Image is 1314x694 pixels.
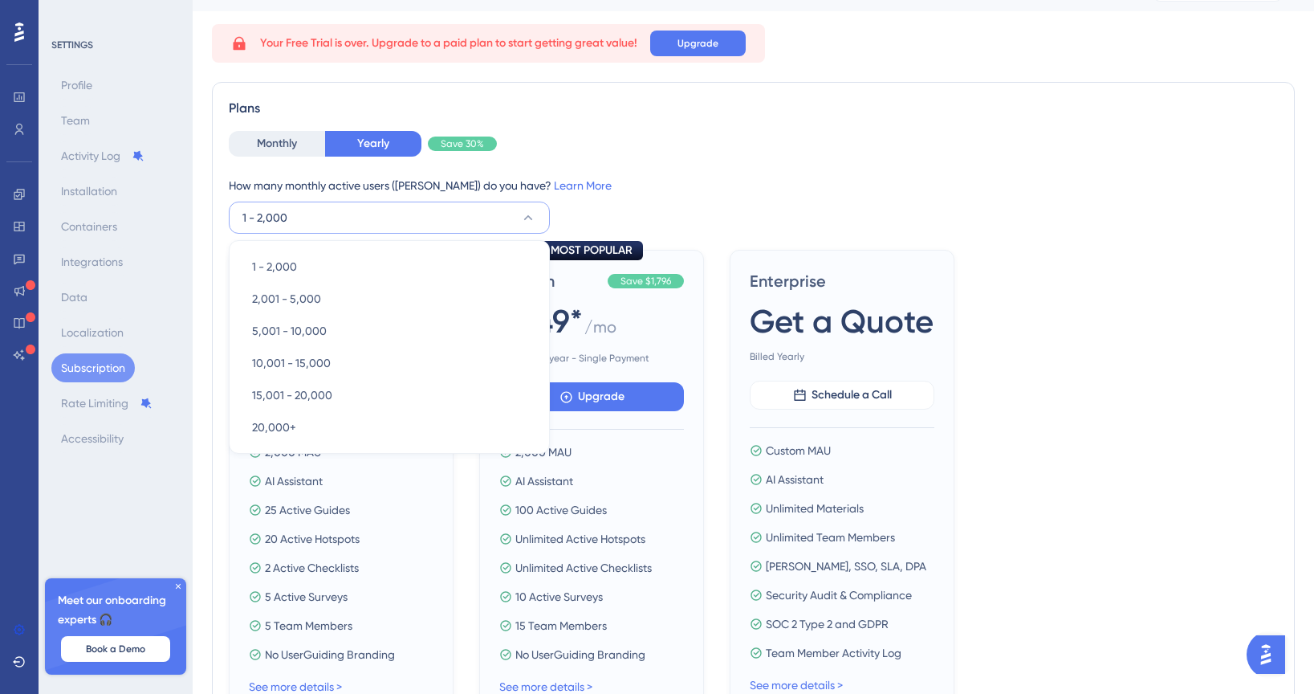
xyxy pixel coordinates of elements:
[265,587,348,606] span: 5 Active Surveys
[252,386,332,405] span: 15,001 - 20,000
[260,34,637,53] span: Your Free Trial is over. Upgrade to a paid plan to start getting great value!
[515,558,652,578] span: Unlimited Active Checklists
[265,500,350,520] span: 25 Active Guides
[812,386,892,405] span: Schedule a Call
[515,616,607,635] span: 15 Team Members
[229,176,1278,195] div: How many monthly active users ([PERSON_NAME]) do you have?
[229,99,1278,118] div: Plans
[766,499,864,518] span: Unlimited Materials
[252,321,327,341] span: 5,001 - 10,000
[252,418,296,437] span: 20,000+
[239,251,539,283] button: 1 - 2,000
[499,680,592,693] a: See more details >
[515,587,603,606] span: 10 Active Surveys
[239,347,539,379] button: 10,001 - 15,000
[51,318,133,347] button: Localization
[58,591,173,630] span: Meet our onboarding experts 🎧
[766,614,889,634] span: SOC 2 Type 2 and GDPR
[239,411,539,443] button: 20,000+
[441,137,484,150] span: Save 30%
[750,381,934,410] button: Schedule a Call
[515,529,645,549] span: Unlimited Active Hotspots
[766,470,824,489] span: AI Assistant
[515,500,607,520] span: 100 Active Guides
[499,382,684,411] button: Upgrade
[499,270,601,292] span: Growth
[51,353,135,382] button: Subscription
[51,424,133,453] button: Accessibility
[252,257,297,276] span: 1 - 2,000
[265,472,323,491] span: AI Assistant
[239,379,539,411] button: 15,001 - 20,000
[750,350,934,363] span: Billed Yearly
[677,37,718,50] span: Upgrade
[249,680,342,693] a: See more details >
[554,179,612,192] a: Learn More
[515,472,573,491] span: AI Assistant
[620,275,671,288] span: Save $1,796
[265,529,360,549] span: 20 Active Hotspots
[499,352,684,365] span: One year - Single Payment
[252,289,321,308] span: 2,001 - 5,000
[650,31,746,56] button: Upgrade
[51,106,100,135] button: Team
[229,202,550,234] button: 1 - 2,000
[51,389,162,418] button: Rate Limiting
[51,283,97,312] button: Data
[766,643,901,663] span: Team Member Activity Log
[750,270,934,292] span: Enterprise
[51,71,102,100] button: Profile
[766,441,831,460] span: Custom MAU
[750,679,843,692] a: See more details >
[265,558,359,578] span: 2 Active Checklists
[766,528,895,547] span: Unlimited Team Members
[51,39,181,51] div: SETTINGS
[86,643,145,655] span: Book a Demo
[252,353,331,373] span: 10,001 - 15,000
[239,283,539,315] button: 2,001 - 5,000
[750,299,934,344] span: Get a Quote
[242,208,287,227] span: 1 - 2,000
[265,645,395,664] span: No UserGuiding Branding
[51,141,154,170] button: Activity Log
[515,645,645,664] span: No UserGuiding Branding
[61,636,170,662] button: Book a Demo
[584,316,616,345] span: / mo
[1247,631,1295,679] iframe: UserGuiding AI Assistant Launcher
[766,586,912,605] span: Security Audit & Compliance
[51,212,127,241] button: Containers
[265,616,352,635] span: 5 Team Members
[51,177,127,206] button: Installation
[51,247,132,276] button: Integrations
[239,315,539,347] button: 5,001 - 10,000
[766,557,926,576] span: [PERSON_NAME], SSO, SLA, DPA
[578,387,624,406] span: Upgrade
[325,131,421,157] button: Yearly
[229,131,325,157] button: Monthly
[540,241,643,260] div: MOST POPULAR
